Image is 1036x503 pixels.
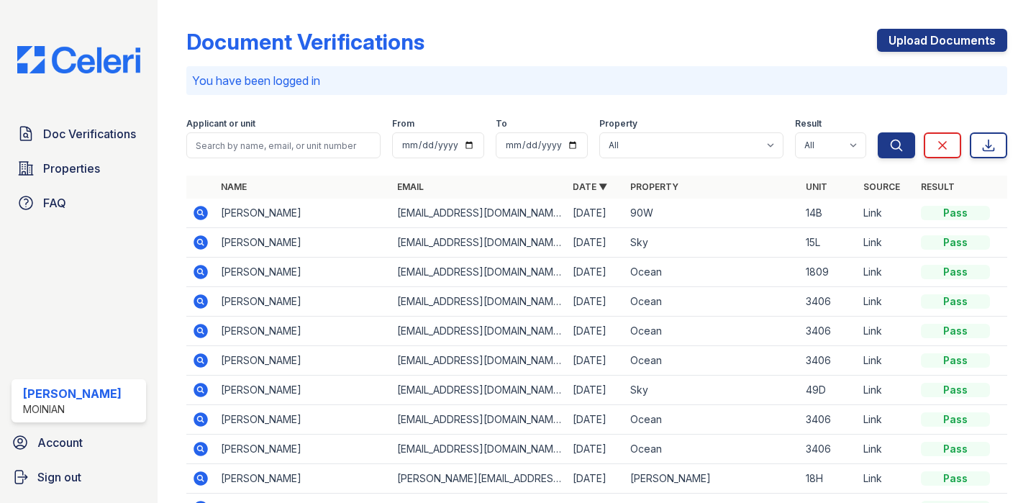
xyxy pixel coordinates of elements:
div: Pass [921,324,990,338]
td: Link [858,346,915,376]
td: [PERSON_NAME] [624,464,800,494]
div: [PERSON_NAME] [23,385,122,402]
div: Moinian [23,402,122,417]
td: 18H [800,464,858,494]
td: Link [858,258,915,287]
td: [PERSON_NAME] [215,228,391,258]
img: CE_Logo_Blue-a8612792a0a2168367f1c8372b55b34899dd931a85d93a1a3d3e32e68fde9ad4.png [6,46,152,73]
td: Ocean [624,258,800,287]
a: Source [863,181,900,192]
div: Pass [921,265,990,279]
a: Unit [806,181,827,192]
td: [DATE] [567,435,624,464]
td: [EMAIL_ADDRESS][DOMAIN_NAME] [391,228,567,258]
label: To [496,118,507,130]
label: Applicant or unit [186,118,255,130]
td: [PERSON_NAME] [215,317,391,346]
td: 49D [800,376,858,405]
div: Pass [921,442,990,456]
div: Pass [921,206,990,220]
td: Link [858,464,915,494]
td: [PERSON_NAME] [215,376,391,405]
td: [EMAIL_ADDRESS][DOMAIN_NAME] [391,346,567,376]
td: 90W [624,199,800,228]
td: Link [858,287,915,317]
td: [DATE] [567,376,624,405]
a: Property [630,181,678,192]
label: Property [599,118,637,130]
span: Properties [43,160,100,177]
td: 3406 [800,287,858,317]
td: Link [858,435,915,464]
td: [PERSON_NAME] [215,258,391,287]
td: 3406 [800,435,858,464]
td: [EMAIL_ADDRESS][DOMAIN_NAME] [391,405,567,435]
a: Properties [12,154,146,183]
td: [PERSON_NAME][EMAIL_ADDRESS][PERSON_NAME][DOMAIN_NAME] [391,464,567,494]
td: [PERSON_NAME] [215,405,391,435]
td: [PERSON_NAME] [215,199,391,228]
td: 3406 [800,405,858,435]
div: Pass [921,471,990,486]
td: Ocean [624,287,800,317]
td: [EMAIL_ADDRESS][DOMAIN_NAME] [391,258,567,287]
td: [EMAIL_ADDRESS][DOMAIN_NAME] [391,199,567,228]
a: Name [221,181,247,192]
span: Account [37,434,83,451]
a: Account [6,428,152,457]
td: Link [858,317,915,346]
label: From [392,118,414,130]
td: [DATE] [567,346,624,376]
td: Link [858,405,915,435]
a: FAQ [12,189,146,217]
div: Pass [921,235,990,250]
div: Document Verifications [186,29,424,55]
td: Ocean [624,405,800,435]
p: You have been logged in [192,72,1001,89]
td: [EMAIL_ADDRESS][DOMAIN_NAME] [391,435,567,464]
td: [DATE] [567,287,624,317]
td: Link [858,199,915,228]
td: Link [858,228,915,258]
td: Ocean [624,435,800,464]
td: [DATE] [567,258,624,287]
td: 3406 [800,317,858,346]
td: [DATE] [567,228,624,258]
td: [DATE] [567,405,624,435]
td: 15L [800,228,858,258]
td: 3406 [800,346,858,376]
a: Result [921,181,955,192]
td: 14B [800,199,858,228]
td: 1809 [800,258,858,287]
td: [EMAIL_ADDRESS][DOMAIN_NAME] [391,317,567,346]
td: [DATE] [567,317,624,346]
span: Doc Verifications [43,125,136,142]
a: Doc Verifications [12,119,146,148]
td: [PERSON_NAME] [215,464,391,494]
div: Pass [921,412,990,427]
td: Sky [624,228,800,258]
a: Upload Documents [877,29,1007,52]
label: Result [795,118,822,130]
span: Sign out [37,468,81,486]
a: Date ▼ [573,181,607,192]
div: Pass [921,294,990,309]
div: Pass [921,353,990,368]
td: [PERSON_NAME] [215,287,391,317]
td: [EMAIL_ADDRESS][DOMAIN_NAME] [391,287,567,317]
td: [PERSON_NAME] [215,435,391,464]
td: [PERSON_NAME] [215,346,391,376]
td: [EMAIL_ADDRESS][DOMAIN_NAME] [391,376,567,405]
td: Sky [624,376,800,405]
td: Ocean [624,346,800,376]
a: Email [397,181,424,192]
span: FAQ [43,194,66,212]
td: [DATE] [567,464,624,494]
div: Pass [921,383,990,397]
td: Link [858,376,915,405]
td: Ocean [624,317,800,346]
a: Sign out [6,463,152,491]
td: [DATE] [567,199,624,228]
input: Search by name, email, or unit number [186,132,381,158]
